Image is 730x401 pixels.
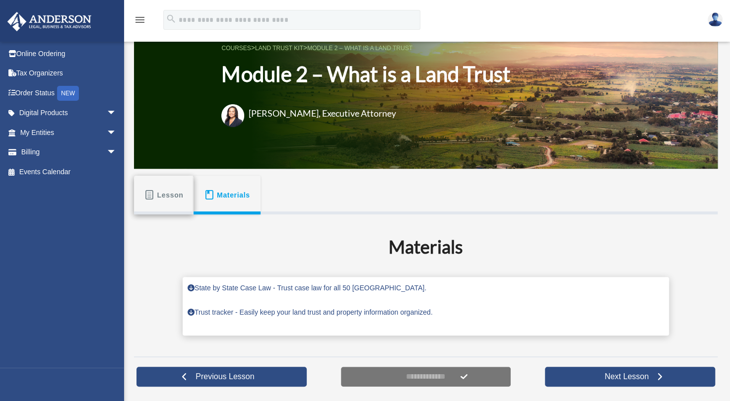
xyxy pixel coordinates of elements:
span: arrow_drop_down [107,142,127,163]
img: Anderson Advisors Platinum Portal [4,12,94,31]
span: Previous Lesson [188,372,262,382]
i: search [166,13,177,24]
img: Amanda-Wylanda.png [221,104,244,127]
a: Previous Lesson [136,367,307,387]
a: Online Ordering [7,44,132,64]
a: Events Calendar [7,162,132,182]
img: User Pic [708,12,723,27]
a: menu [134,17,146,26]
a: My Entitiesarrow_drop_down [7,123,132,142]
a: Next Lesson [545,367,715,387]
a: Billingarrow_drop_down [7,142,132,162]
div: NEW [57,86,79,101]
a: Order StatusNEW [7,83,132,103]
span: Next Lesson [597,372,657,382]
h2: Materials [189,234,663,259]
a: State by State Case Law - Trust case law for all 50 [GEOGRAPHIC_DATA]. [188,284,426,292]
a: Tax Organizers [7,64,132,83]
i: menu [134,14,146,26]
a: Land Trust Kit [255,45,303,52]
p: > > [221,42,510,54]
a: Trust tracker - Easily keep your land trust and property information organized. [188,308,433,316]
span: arrow_drop_down [107,103,127,124]
span: Materials [217,186,250,204]
span: Lesson [157,186,184,204]
a: COURSES [221,45,251,52]
h3: [PERSON_NAME], Executive Attorney [248,107,396,120]
h1: Module 2 – What is a Land Trust [221,60,510,89]
a: Digital Productsarrow_drop_down [7,103,132,123]
a: Module 2 – What is a Land Trust [307,45,412,52]
span: arrow_drop_down [107,123,127,143]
